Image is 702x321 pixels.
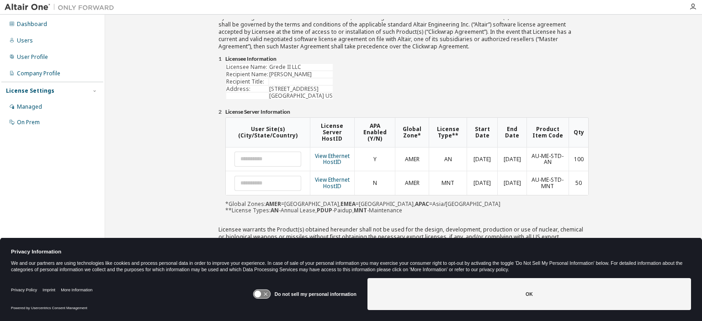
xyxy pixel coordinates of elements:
td: Recipient Name: [226,71,268,78]
td: AU-ME-STD-AN [526,147,569,171]
th: Qty [569,118,588,147]
img: Altair One [5,3,119,12]
b: EMEA [340,200,356,208]
td: N [354,171,395,195]
th: User Site(s) (City/State/Country) [226,118,310,147]
li: License Server Information [225,109,589,116]
b: MNT [354,206,367,214]
div: Dashboard [17,21,47,28]
td: [DATE] [467,171,497,195]
th: APA Enabled (Y/N) [354,118,395,147]
td: Grede II LLC [269,64,333,70]
td: [DATE] [497,171,526,195]
a: View Ethernet HostID [315,176,350,190]
th: License Server HostID [310,118,354,147]
th: Product Item Code [526,118,569,147]
b: AMER [266,200,281,208]
td: AN [429,147,467,171]
div: Users [17,37,33,44]
div: *Global Zones: =[GEOGRAPHIC_DATA], =[GEOGRAPHIC_DATA], =Asia/[GEOGRAPHIC_DATA] **License Types: -... [225,117,589,213]
td: [PERSON_NAME] [269,71,333,78]
td: Y [354,147,395,171]
td: [GEOGRAPHIC_DATA] US [269,93,333,99]
div: User Profile [17,53,48,61]
th: End Date [497,118,526,147]
a: View Ethernet HostID [315,152,350,166]
td: AMER [395,147,429,171]
td: [DATE] [467,147,497,171]
th: License Type** [429,118,467,147]
td: Address: [226,86,268,92]
td: AU-ME-STD-MNT [526,171,569,195]
td: Licensee Name: [226,64,268,70]
b: PDUP [317,206,332,214]
td: AMER [395,171,429,195]
li: Licensee Information [225,56,589,63]
th: Global Zone* [395,118,429,147]
div: On Prem [17,119,40,126]
td: [DATE] [497,147,526,171]
b: AN [271,206,279,214]
td: MNT [429,171,467,195]
div: Company Profile [17,70,60,77]
td: 50 [569,171,588,195]
td: 100 [569,147,588,171]
th: Start Date [467,118,497,147]
td: Recipient Title: [226,79,268,85]
b: APAC [415,200,429,208]
div: Managed [17,103,42,111]
div: License Settings [6,87,54,95]
td: [STREET_ADDRESS] [269,86,333,92]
